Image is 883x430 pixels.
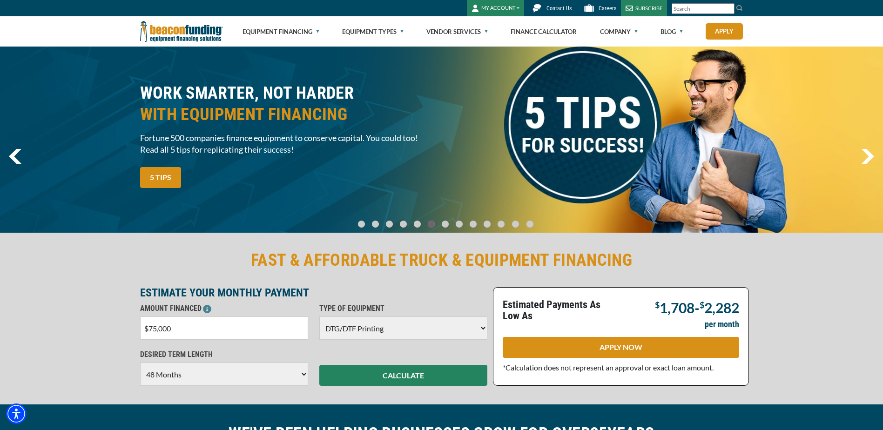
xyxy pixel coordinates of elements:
[319,365,487,386] button: CALCULATE
[140,16,223,47] img: Beacon Funding Corporation logo
[546,5,572,12] span: Contact Us
[342,17,404,47] a: Equipment Types
[9,149,21,164] img: Left Navigator
[705,319,739,330] p: per month
[861,149,874,164] a: next
[411,220,423,228] a: Go To Slide 4
[384,220,395,228] a: Go To Slide 2
[704,299,739,316] span: 2,282
[600,17,638,47] a: Company
[700,300,704,310] span: $
[503,299,615,322] p: Estimated Payments As Low As
[356,220,367,228] a: Go To Slide 0
[426,17,488,47] a: Vendor Services
[140,167,181,188] a: 5 TIPS
[503,337,739,358] a: APPLY NOW
[6,403,27,424] div: Accessibility Menu
[439,220,451,228] a: Go To Slide 6
[140,104,436,125] span: WITH EQUIPMENT FINANCING
[398,220,409,228] a: Go To Slide 3
[510,220,521,228] a: Go To Slide 11
[370,220,381,228] a: Go To Slide 1
[9,149,21,164] a: previous
[660,299,694,316] span: 1,708
[140,82,436,125] h2: WORK SMARTER, NOT HARDER
[672,3,735,14] input: Search
[140,132,436,155] span: Fortune 500 companies finance equipment to conserve capital. You could too! Read all 5 tips for r...
[140,303,308,314] p: AMOUNT FINANCED
[140,287,487,298] p: ESTIMATE YOUR MONTHLY PAYMENT
[655,299,739,314] p: -
[503,363,714,372] span: *Calculation does not represent an approval or exact loan amount.
[140,349,308,360] p: DESIRED TERM LENGTH
[524,220,536,228] a: Go To Slide 12
[661,17,683,47] a: Blog
[467,220,479,228] a: Go To Slide 8
[243,17,319,47] a: Equipment Financing
[706,23,743,40] a: Apply
[861,149,874,164] img: Right Navigator
[736,4,743,12] img: Search
[495,220,507,228] a: Go To Slide 10
[511,17,577,47] a: Finance Calculator
[599,5,616,12] span: Careers
[140,316,308,340] input: $0
[725,5,732,13] a: Clear search text
[140,249,743,271] h2: FAST & AFFORDABLE TRUCK & EQUIPMENT FINANCING
[453,220,465,228] a: Go To Slide 7
[319,303,487,314] p: TYPE OF EQUIPMENT
[655,300,660,310] span: $
[425,220,437,228] a: Go To Slide 5
[481,220,492,228] a: Go To Slide 9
